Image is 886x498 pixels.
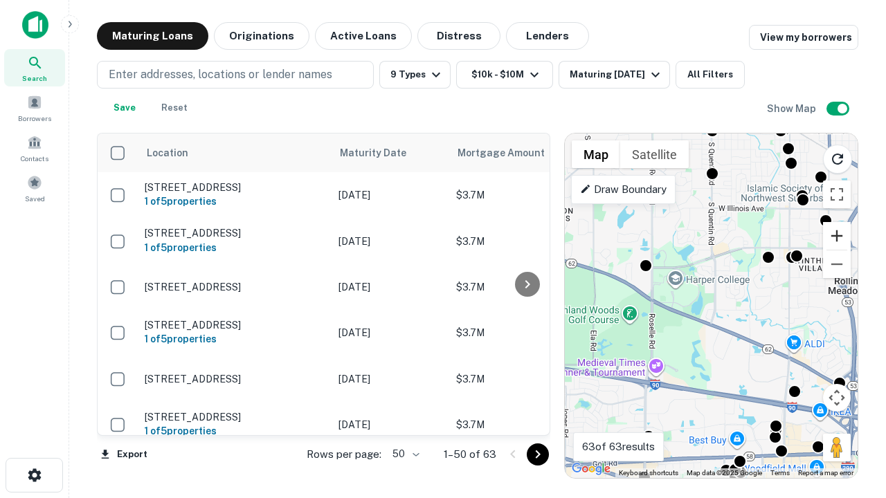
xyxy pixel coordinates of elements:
p: [DATE] [338,325,442,340]
h6: 1 of 5 properties [145,194,325,209]
a: Open this area in Google Maps (opens a new window) [568,460,614,478]
p: [DATE] [338,417,442,432]
h6: 1 of 5 properties [145,331,325,347]
p: [STREET_ADDRESS] [145,227,325,239]
div: 0 0 [565,133,858,478]
h6: 1 of 5 properties [145,423,325,439]
a: Search [4,49,65,86]
button: Show street map [572,140,620,168]
a: Saved [4,169,65,207]
h6: Show Map [767,101,818,116]
p: [STREET_ADDRESS] [145,373,325,385]
button: Enter addresses, locations or lender names [97,61,374,89]
button: 9 Types [379,61,451,89]
span: Borrowers [18,113,51,124]
p: Enter addresses, locations or lender names [109,66,332,83]
img: Google [568,460,614,478]
button: Save your search to get updates of matches that match your search criteria. [102,94,147,122]
button: Reload search area [823,145,852,174]
th: Location [138,133,332,172]
button: Show satellite imagery [620,140,689,168]
button: $10k - $10M [456,61,553,89]
div: Maturing [DATE] [570,66,664,83]
button: Keyboard shortcuts [619,468,678,478]
button: Export [97,444,151,465]
p: 63 of 63 results [582,439,655,455]
button: Maturing Loans [97,22,208,50]
button: Go to next page [527,443,549,465]
p: $3.7M [456,187,595,203]
span: Map data ©2025 Google [687,469,762,477]
p: $3.7M [456,371,595,387]
button: Zoom out [823,250,851,278]
div: 50 [387,444,422,464]
span: Search [22,73,47,84]
span: Mortgage Amount [458,145,563,161]
img: capitalize-icon.png [22,11,48,39]
p: Draw Boundary [580,181,667,198]
p: [DATE] [338,187,442,203]
button: Distress [417,22,500,50]
p: Rows per page: [307,446,381,463]
span: Maturity Date [340,145,424,161]
p: $3.7M [456,234,595,249]
a: Borrowers [4,89,65,127]
span: Saved [25,193,45,204]
iframe: Chat Widget [817,343,886,409]
button: Maturing [DATE] [559,61,670,89]
button: Toggle fullscreen view [823,181,851,208]
button: Lenders [506,22,589,50]
a: Terms (opens in new tab) [770,469,790,477]
p: $3.7M [456,325,595,340]
a: Contacts [4,129,65,167]
p: $3.7M [456,417,595,432]
span: Contacts [21,153,48,164]
p: [STREET_ADDRESS] [145,281,325,293]
span: Location [146,145,188,161]
button: Drag Pegman onto the map to open Street View [823,434,851,461]
p: [DATE] [338,234,442,249]
button: Zoom in [823,222,851,250]
p: [DATE] [338,279,442,295]
th: Maturity Date [332,133,449,172]
p: $3.7M [456,279,595,295]
th: Mortgage Amount [449,133,602,172]
button: Originations [214,22,309,50]
a: Report a map error [798,469,853,477]
button: Active Loans [315,22,412,50]
h6: 1 of 5 properties [145,240,325,255]
button: Reset [152,94,197,122]
p: [STREET_ADDRESS] [145,319,325,331]
p: [STREET_ADDRESS] [145,181,325,194]
button: All Filters [676,61,745,89]
p: [STREET_ADDRESS] [145,411,325,423]
p: 1–50 of 63 [444,446,496,463]
p: [DATE] [338,371,442,387]
a: View my borrowers [749,25,858,50]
